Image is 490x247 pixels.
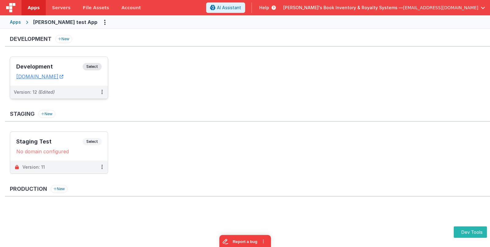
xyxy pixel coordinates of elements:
[16,148,102,155] div: No domain configured
[55,35,72,43] button: New
[83,138,102,145] span: Select
[259,5,269,11] span: Help
[217,5,241,11] span: AI Assistant
[206,2,245,13] button: AI Assistant
[283,5,485,11] button: [PERSON_NAME]'s Book Inventory & Royalty Systems — [EMAIL_ADDRESS][DOMAIN_NAME]
[10,186,47,192] h3: Production
[10,111,35,117] h3: Staging
[10,36,52,42] h3: Development
[403,5,478,11] span: [EMAIL_ADDRESS][DOMAIN_NAME]
[10,19,21,25] div: Apps
[283,5,403,11] span: [PERSON_NAME]'s Book Inventory & Royalty Systems —
[14,89,55,95] div: Version: 12
[16,139,83,145] h3: Staging Test
[38,110,55,118] button: New
[16,64,83,70] h3: Development
[38,89,55,95] span: (Edited)
[16,73,63,80] a: [DOMAIN_NAME]
[454,226,487,238] button: Dev Tools
[83,5,109,11] span: File Assets
[52,5,70,11] span: Servers
[22,164,45,170] div: Version: 11
[28,5,40,11] span: Apps
[33,18,97,26] div: [PERSON_NAME] test App
[100,17,110,27] button: Options
[51,185,68,193] button: New
[83,63,102,70] span: Select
